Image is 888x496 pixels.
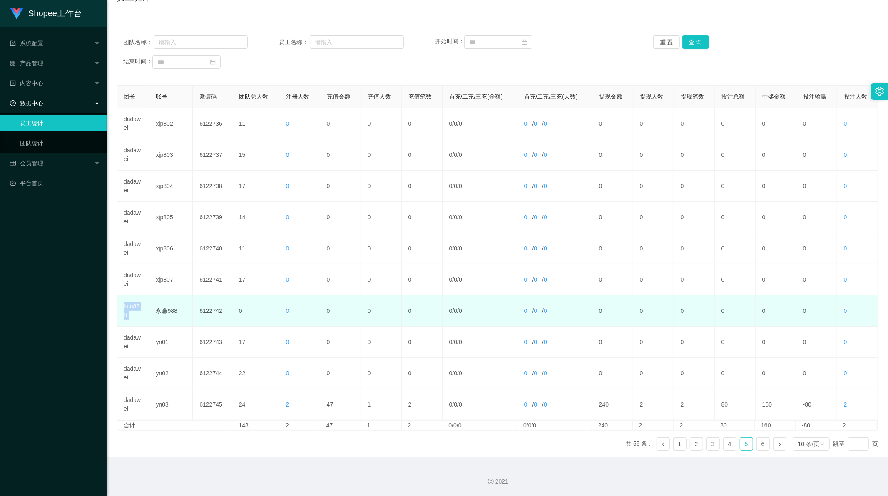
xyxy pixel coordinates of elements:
[517,358,592,389] td: / /
[154,35,248,49] input: 请输入
[320,389,361,420] td: 47
[454,183,457,189] span: 0
[534,276,537,283] span: 0
[10,8,23,20] img: logo.9652507e.png
[657,437,670,451] li: 上一页
[756,437,770,451] li: 6
[117,139,149,171] td: dadawei
[517,421,592,430] td: 0/0/0
[756,327,796,358] td: 0
[449,245,453,252] span: 0
[361,171,402,202] td: 0
[633,171,674,202] td: 0
[517,389,592,420] td: / /
[640,93,663,100] span: 提现人数
[517,139,592,171] td: / /
[327,93,350,100] span: 充值金额
[454,276,457,283] span: 0
[279,421,320,430] td: 2
[796,171,837,202] td: 0
[199,93,217,100] span: 邀请码
[517,264,592,295] td: / /
[459,308,462,314] span: 0
[193,358,232,389] td: 6122744
[674,139,715,171] td: 0
[435,38,464,45] span: 开始时间：
[232,108,279,139] td: 11
[534,120,537,127] span: 0
[454,120,457,127] span: 0
[232,233,279,264] td: 11
[592,108,633,139] td: 0
[454,151,457,158] span: 0
[193,139,232,171] td: 6122737
[449,183,453,189] span: 0
[361,358,402,389] td: 0
[796,389,837,420] td: -80
[459,214,462,221] span: 0
[149,139,193,171] td: xjp803
[674,108,715,139] td: 0
[715,171,756,202] td: 0
[286,245,289,252] span: 0
[844,120,847,127] span: 0
[232,295,279,327] td: 0
[320,233,361,264] td: 0
[454,339,457,345] span: 0
[320,202,361,233] td: 0
[117,264,149,295] td: dadawei
[117,421,149,430] td: 合计
[10,160,16,166] i: 图标: table
[320,171,361,202] td: 0
[844,214,847,221] span: 0
[232,202,279,233] td: 14
[592,264,633,295] td: 0
[517,327,592,358] td: / /
[279,38,309,47] span: 员工名称：
[522,39,527,45] i: 图标: calendar
[443,202,517,233] td: / /
[653,35,680,49] button: 重 置
[777,442,782,447] i: 图标: right
[724,438,736,450] a: 4
[674,171,715,202] td: 0
[286,183,289,189] span: 0
[10,100,43,107] span: 数据中心
[715,139,756,171] td: 0
[796,233,837,264] td: 0
[402,358,443,389] td: 0
[210,59,216,65] i: 图标: calendar
[149,327,193,358] td: yn01
[286,370,289,377] span: 0
[449,120,453,127] span: 0
[320,327,361,358] td: 0
[544,339,547,345] span: 0
[361,108,402,139] td: 0
[796,295,837,327] td: 0
[149,389,193,420] td: yn03
[361,202,402,233] td: 0
[844,183,847,189] span: 0
[286,339,289,345] span: 0
[149,171,193,202] td: xjp804
[443,389,517,420] td: / /
[459,370,462,377] span: 0
[449,93,503,100] span: 首充/二充/三充(金额)
[443,327,517,358] td: / /
[117,233,149,264] td: dadawei
[544,183,547,189] span: 0
[592,171,633,202] td: 0
[117,389,149,420] td: dadawei
[796,139,837,171] td: 0
[123,58,152,65] span: 结束时间：
[524,214,527,221] span: 0
[633,108,674,139] td: 0
[756,358,796,389] td: 0
[20,135,100,151] a: 团队统计
[443,108,517,139] td: / /
[123,38,154,47] span: 团队名称：
[592,202,633,233] td: 0
[524,308,527,314] span: 0
[449,401,453,408] span: 0
[454,370,457,377] span: 0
